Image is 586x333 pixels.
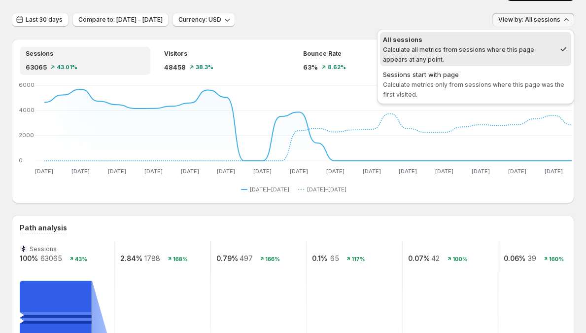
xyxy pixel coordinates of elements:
button: Last 30 days [12,13,69,27]
span: View by: All sessions [498,16,560,24]
span: 8.62% [328,64,346,70]
text: 0.1% [312,254,327,262]
span: Currency: USD [178,16,221,24]
span: 63% [303,62,318,72]
span: Bounce Rate [303,50,342,58]
text: [DATE] [181,168,199,175]
text: 100% [452,256,467,262]
button: [DATE]–[DATE] [298,184,350,195]
span: 63065 [26,62,47,72]
text: 43% [75,256,88,262]
span: Last 30 days [26,16,63,24]
text: 100% [20,254,38,262]
div: Sessions start with page [383,70,568,79]
text: 2000 [19,132,34,139]
span: [DATE]–[DATE] [307,185,346,193]
text: [DATE] [35,168,53,175]
text: Sessions [30,245,57,253]
h3: Path analysis [20,223,67,233]
text: [DATE] [253,168,272,175]
text: [DATE] [144,168,163,175]
text: [DATE] [399,168,417,175]
text: 39 [528,254,536,262]
button: Compare to: [DATE] - [DATE] [72,13,169,27]
text: 0.07% [408,254,430,262]
text: 1788 [144,254,160,262]
text: [DATE] [108,168,126,175]
span: 48458 [164,62,186,72]
text: [DATE] [508,168,526,175]
text: 65 [330,254,339,262]
text: [DATE] [71,168,90,175]
span: [DATE]–[DATE] [250,185,289,193]
text: [DATE] [217,168,235,175]
span: Calculate metrics only from sessions where this page was the first visited. [383,81,564,98]
span: Visitors [164,50,187,58]
text: 4000 [19,107,34,113]
text: [DATE] [290,168,308,175]
span: Compare to: [DATE] - [DATE] [78,16,163,24]
text: 63065 [40,254,62,262]
div: All sessions [383,35,555,44]
text: [DATE] [326,168,345,175]
text: [DATE] [545,168,563,175]
text: 42 [431,254,440,262]
text: 0 [19,157,23,164]
text: [DATE] [363,168,381,175]
text: 166% [265,256,280,262]
text: 160% [549,256,564,262]
text: 6000 [19,81,34,88]
text: 0.79% [216,254,238,262]
span: 43.01% [57,64,77,70]
text: 168% [173,256,188,262]
text: [DATE] [472,168,490,175]
text: 0.06% [504,254,525,262]
button: [DATE]–[DATE] [241,184,293,195]
text: 117% [352,256,365,262]
span: 38.3% [196,64,213,70]
text: 497 [240,254,253,262]
button: Currency: USD [172,13,235,27]
span: Sessions [26,50,53,58]
span: Calculate all metrics from sessions where this page appears at any point. [383,46,534,63]
text: 2.84% [120,254,142,262]
button: View by: All sessions [492,13,574,27]
text: [DATE] [435,168,453,175]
